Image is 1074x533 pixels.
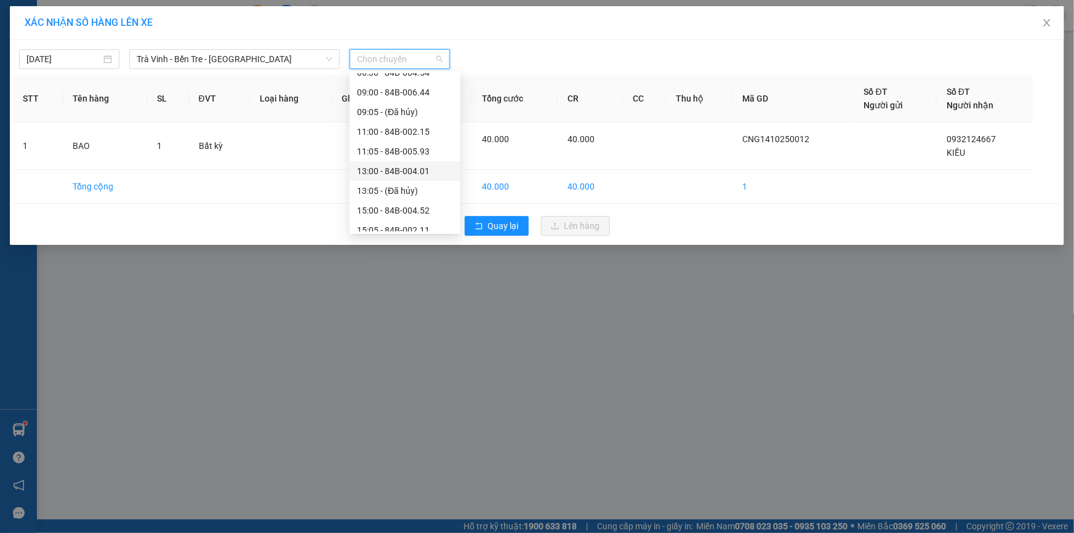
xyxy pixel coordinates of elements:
[623,75,666,122] th: CC
[147,75,188,122] th: SL
[80,53,205,70] div: 0932124667
[157,141,162,151] span: 1
[80,38,205,53] div: KIỀU
[9,79,28,92] span: CR :
[667,75,733,122] th: Thu hộ
[1030,6,1064,41] button: Close
[357,145,453,158] div: 11:05 - 84B-005.93
[864,100,904,110] span: Người gửi
[357,50,443,68] span: Chọn chuyến
[357,86,453,99] div: 09:00 - 84B-006.44
[475,222,483,231] span: rollback
[80,10,110,23] span: Nhận:
[732,170,854,204] td: 1
[541,216,610,236] button: uploadLên hàng
[947,134,996,144] span: 0932124667
[558,75,623,122] th: CR
[482,134,509,144] span: 40.000
[472,170,558,204] td: 40.000
[13,122,63,170] td: 1
[10,12,30,25] span: Gửi:
[10,10,71,40] div: Cầu Ngang
[465,216,529,236] button: rollbackQuay lại
[63,170,147,204] td: Tổng cộng
[488,219,519,233] span: Quay lại
[357,125,453,138] div: 11:00 - 84B-002.15
[25,17,153,28] span: XÁC NHẬN SỐ HÀNG LÊN XE
[250,75,332,122] th: Loại hàng
[732,75,854,122] th: Mã GD
[9,78,73,92] div: 40.000
[357,204,453,217] div: 15:00 - 84B-004.52
[63,122,147,170] td: BAO
[26,52,101,66] input: 14/10/2025
[332,75,401,122] th: Ghi chú
[558,170,623,204] td: 40.000
[137,50,332,68] span: Trà Vinh - Bến Tre - Sài Gòn
[189,122,250,170] td: Bất kỳ
[947,100,993,110] span: Người nhận
[947,87,970,97] span: Số ĐT
[13,75,63,122] th: STT
[189,75,250,122] th: ĐVT
[947,148,965,158] span: KIỀU
[864,87,888,97] span: Số ĐT
[80,10,205,38] div: [GEOGRAPHIC_DATA]
[357,223,453,237] div: 15:05 - 84B-002.11
[357,164,453,178] div: 13:00 - 84B-004.01
[357,184,453,198] div: 13:05 - (Đã hủy)
[567,134,595,144] span: 40.000
[1042,18,1052,28] span: close
[357,105,453,119] div: 09:05 - (Đã hủy)
[742,134,809,144] span: CNG1410250012
[326,55,333,63] span: down
[63,75,147,122] th: Tên hàng
[472,75,558,122] th: Tổng cước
